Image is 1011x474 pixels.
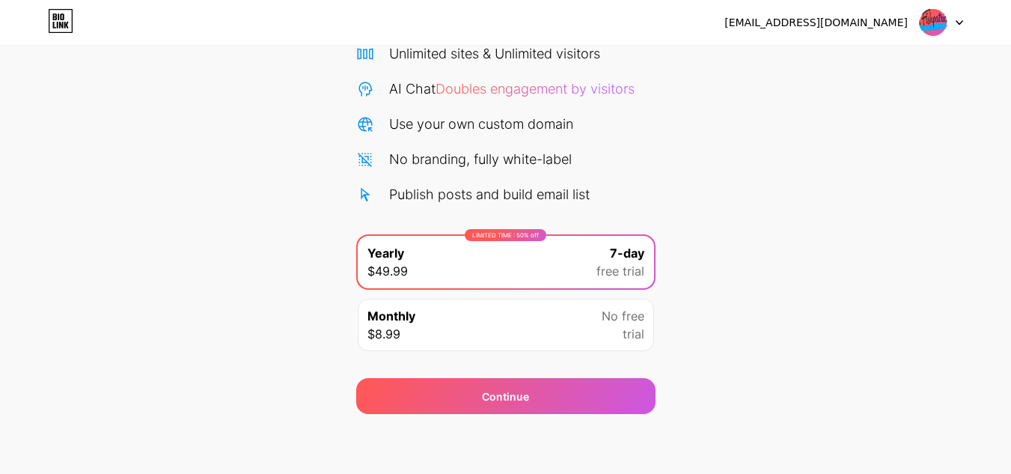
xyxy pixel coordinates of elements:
span: No free [602,307,644,325]
span: trial [623,325,644,343]
span: Yearly [367,244,404,262]
div: Use your own custom domain [389,114,573,134]
img: fishpatrick [919,8,947,37]
span: $8.99 [367,325,400,343]
span: Doubles engagement by visitors [436,81,635,97]
div: Unlimited sites & Unlimited visitors [389,43,600,64]
span: $49.99 [367,262,408,280]
span: Continue [482,389,529,404]
span: free trial [596,262,644,280]
div: AI Chat [389,79,635,99]
div: Publish posts and build email list [389,184,590,204]
div: No branding, fully white-label [389,149,572,169]
span: 7-day [610,244,644,262]
div: LIMITED TIME : 50% off [465,229,546,241]
span: Monthly [367,307,415,325]
div: [EMAIL_ADDRESS][DOMAIN_NAME] [724,15,908,31]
